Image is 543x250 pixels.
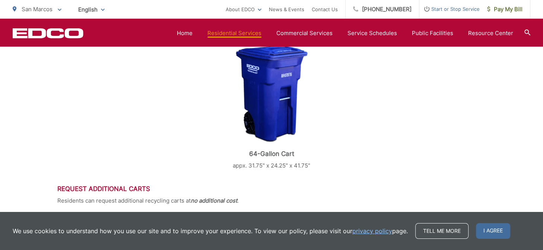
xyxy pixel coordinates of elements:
[347,29,397,38] a: Service Schedules
[415,223,469,239] a: Tell me more
[57,196,486,205] p: Residents can request additional recycling carts at .
[352,226,392,235] a: privacy policy
[57,185,486,193] h3: Request Additional Carts
[412,29,453,38] a: Public Facilities
[22,6,53,13] span: San Marcos
[276,29,333,38] a: Commercial Services
[13,28,83,38] a: EDCD logo. Return to the homepage.
[191,150,352,157] p: 64-Gallon Cart
[487,5,523,14] span: Pay My Bill
[13,226,408,235] p: We use cookies to understand how you use our site and to improve your experience. To view our pol...
[73,3,110,16] span: English
[191,161,352,170] p: appx. 31.75" x 24.25" x 41.75"
[476,223,510,239] span: I agree
[468,29,513,38] a: Resource Center
[207,29,261,38] a: Residential Services
[312,5,338,14] a: Contact Us
[177,29,193,38] a: Home
[269,5,304,14] a: News & Events
[236,46,308,143] img: cart-recycling-64.png
[226,5,261,14] a: About EDCO
[191,197,237,204] strong: no additional cost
